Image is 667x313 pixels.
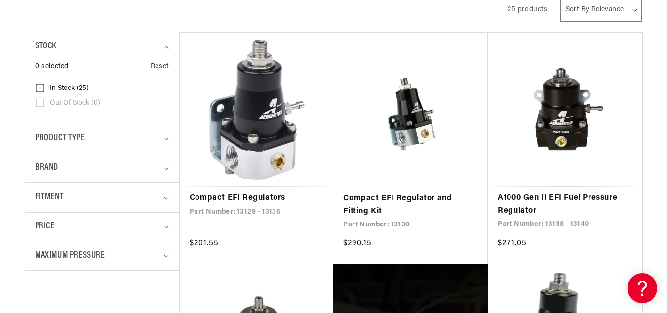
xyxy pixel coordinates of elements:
[35,161,58,175] span: Brand
[35,124,169,153] summary: Product type (0 selected)
[35,132,85,146] span: Product type
[50,84,89,93] span: In stock (25)
[35,190,63,205] span: Fitment
[35,183,169,212] summary: Fitment (0 selected)
[35,249,105,263] span: Maximum Pressure
[190,192,324,205] a: Compact EFI Regulators
[35,61,69,72] span: 0 selected
[50,99,100,108] span: Out of stock (0)
[35,213,169,241] summary: Price
[35,40,56,54] span: Stock
[343,192,478,218] a: Compact EFI Regulator and Fitting Kit
[508,6,548,13] span: 25 products
[35,32,169,61] summary: Stock (0 selected)
[498,192,632,217] a: A1000 Gen II EFI Fuel Pressure Regulator
[35,220,54,233] span: Price
[35,241,169,270] summary: Maximum Pressure (0 selected)
[151,61,169,72] a: Reset
[35,153,169,182] summary: Brand (0 selected)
